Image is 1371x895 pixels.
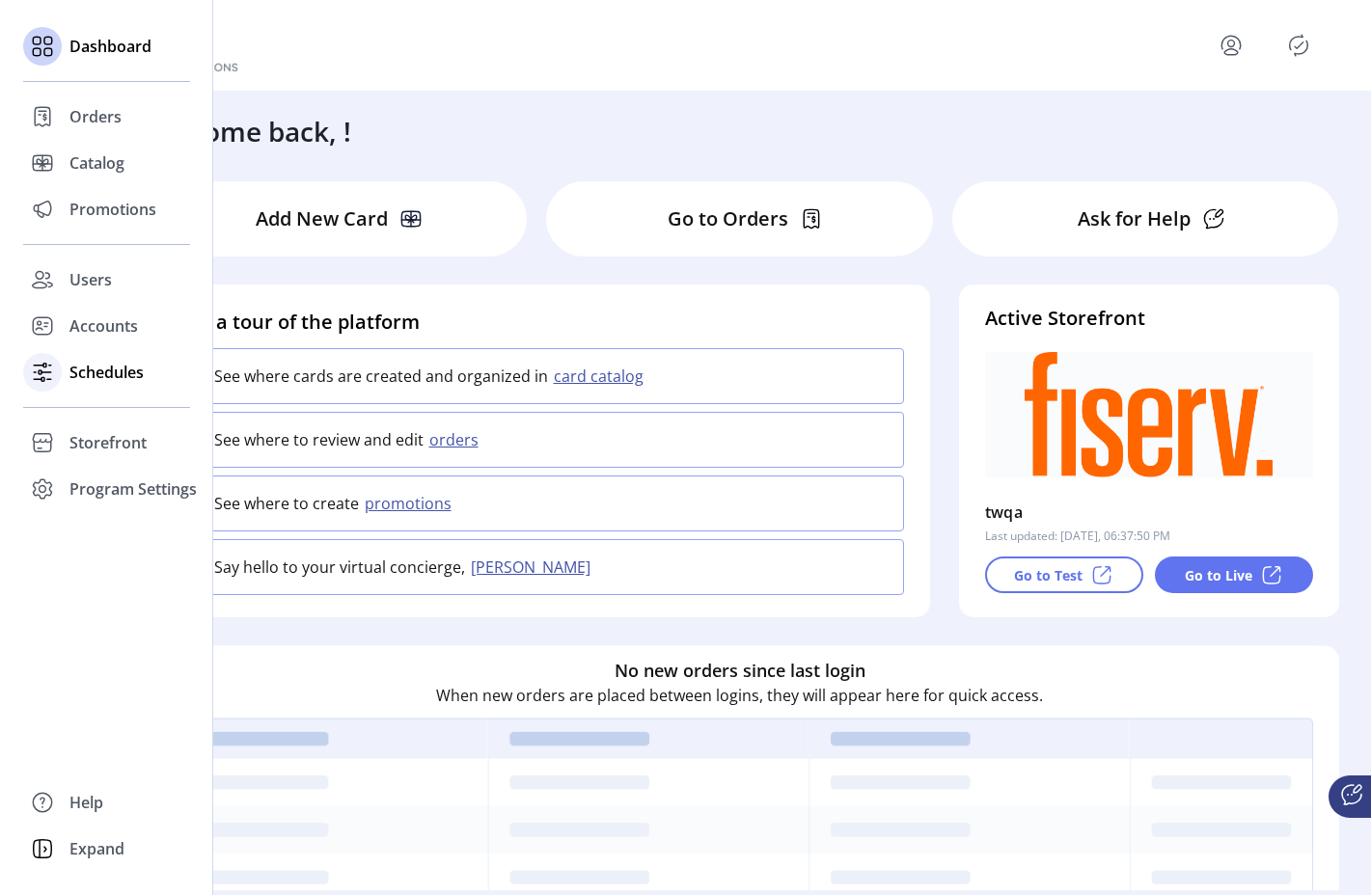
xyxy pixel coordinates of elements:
[548,365,655,388] button: card catalog
[1185,565,1252,585] p: Go to Live
[1014,565,1083,585] p: Go to Test
[424,428,490,451] button: orders
[69,837,124,860] span: Expand
[1216,30,1247,61] button: menu
[985,304,1313,333] h4: Active Storefront
[465,556,602,579] button: [PERSON_NAME]
[214,492,359,515] p: See where to create
[256,204,388,233] p: Add New Card
[985,497,1024,528] p: twqa
[1078,204,1191,233] p: Ask for Help
[436,684,1043,707] p: When new orders are placed between logins, they will appear here for quick access.
[668,204,788,233] p: Go to Orders
[69,198,156,221] span: Promotions
[69,431,147,454] span: Storefront
[214,365,548,388] p: See where cards are created and organized in
[214,428,424,451] p: See where to review and edit
[69,268,112,291] span: Users
[359,492,463,515] button: promotions
[69,361,144,384] span: Schedules
[69,791,103,814] span: Help
[985,528,1170,545] p: Last updated: [DATE], 06:37:50 PM
[69,151,124,175] span: Catalog
[615,658,865,684] h6: No new orders since last login
[142,111,351,151] h3: Welcome back, !
[69,477,197,501] span: Program Settings
[167,308,904,337] h4: Take a tour of the platform
[69,314,138,338] span: Accounts
[69,35,151,58] span: Dashboard
[69,105,122,128] span: Orders
[214,556,465,579] p: Say hello to your virtual concierge,
[1283,30,1314,61] button: Publisher Panel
